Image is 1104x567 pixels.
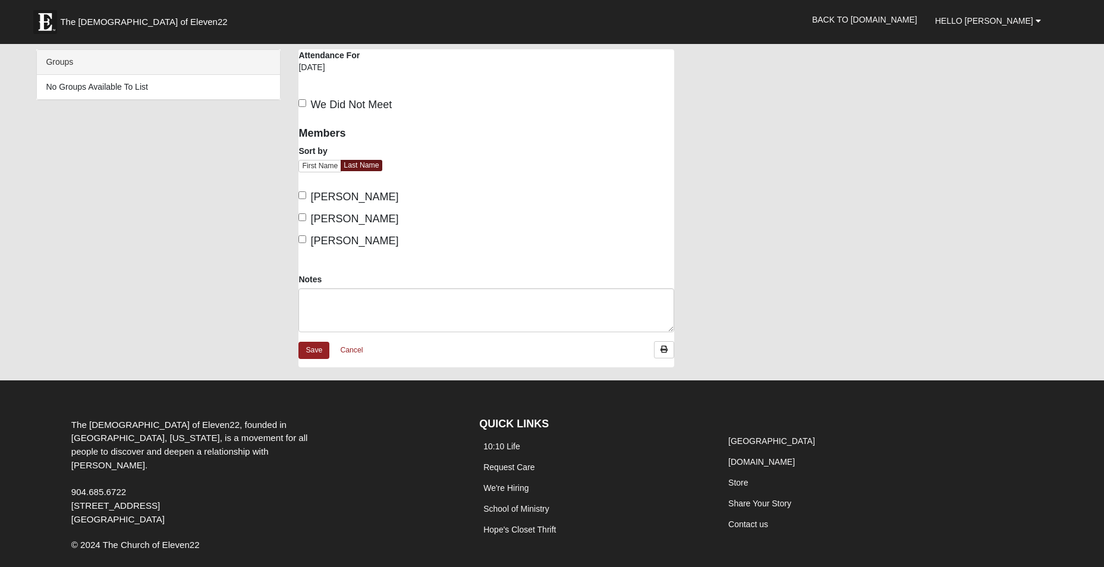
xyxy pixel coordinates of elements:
[33,10,57,34] img: Eleven22 logo
[298,49,360,61] label: Attendance For
[37,50,280,75] div: Groups
[27,4,265,34] a: The [DEMOGRAPHIC_DATA] of Eleven22
[310,235,398,247] span: [PERSON_NAME]
[71,514,165,524] span: [GEOGRAPHIC_DATA]
[62,418,335,527] div: The [DEMOGRAPHIC_DATA] of Eleven22, founded in [GEOGRAPHIC_DATA], [US_STATE], is a movement for a...
[298,235,306,243] input: [PERSON_NAME]
[483,442,520,451] a: 10:10 Life
[728,457,795,467] a: [DOMAIN_NAME]
[298,61,379,81] div: [DATE]
[37,75,280,99] li: No Groups Available To List
[298,160,341,172] a: First Name
[341,160,382,171] a: Last Name
[310,191,398,203] span: [PERSON_NAME]
[71,540,200,550] span: © 2024 The Church of Eleven22
[310,213,398,225] span: [PERSON_NAME]
[298,99,306,107] input: We Did Not Meet
[298,145,327,157] label: Sort by
[298,191,306,199] input: [PERSON_NAME]
[298,273,322,285] label: Notes
[483,483,529,493] a: We're Hiring
[479,418,706,431] h4: QUICK LINKS
[728,519,768,529] a: Contact us
[298,213,306,221] input: [PERSON_NAME]
[935,16,1033,26] span: Hello [PERSON_NAME]
[803,5,926,34] a: Back to [DOMAIN_NAME]
[298,342,329,359] a: Save
[728,499,791,508] a: Share Your Story
[926,6,1050,36] a: Hello [PERSON_NAME]
[483,504,549,514] a: School of Ministry
[60,16,227,28] span: The [DEMOGRAPHIC_DATA] of Eleven22
[728,478,748,487] a: Store
[654,341,674,358] a: Print Attendance Roster
[298,127,477,140] h4: Members
[728,436,815,446] a: [GEOGRAPHIC_DATA]
[483,462,534,472] a: Request Care
[332,341,370,360] a: Cancel
[310,99,392,111] span: We Did Not Meet
[483,525,556,534] a: Hope's Closet Thrift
